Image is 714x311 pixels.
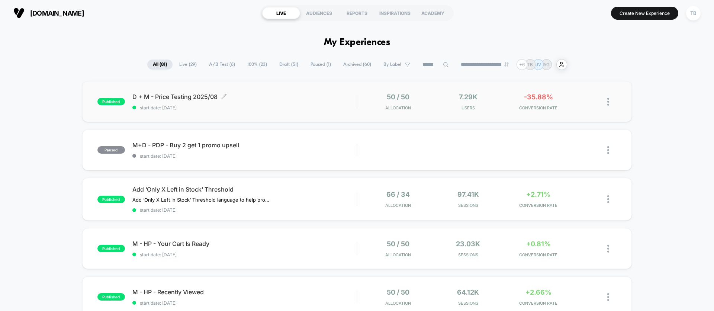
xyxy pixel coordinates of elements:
[338,7,376,19] div: REPORTS
[505,105,572,110] span: CONVERSION RATE
[414,7,452,19] div: ACADEMY
[607,146,609,154] img: close
[132,252,357,257] span: start date: [DATE]
[132,186,357,193] span: Add ‘Only X Left in Stock’ Threshold
[300,7,338,19] div: AUDIENCES
[607,293,609,301] img: close
[456,240,480,248] span: 23.03k
[132,93,357,100] span: D + M - Price Testing 2025/08
[527,62,533,67] p: TB
[517,59,527,70] div: + 6
[174,60,202,70] span: Live ( 29 )
[385,105,411,110] span: Allocation
[97,245,125,252] span: published
[385,301,411,306] span: Allocation
[435,203,502,208] span: Sessions
[97,293,125,301] span: published
[387,93,409,101] span: 50 / 50
[505,203,572,208] span: CONVERSION RATE
[383,62,401,67] span: By Label
[435,252,502,257] span: Sessions
[535,62,541,67] p: JV
[97,196,125,203] span: published
[132,197,270,203] span: Add ‘Only X Left in Stock’ Threshold language to help promote urgency
[262,7,300,19] div: LIVE
[13,7,25,19] img: Visually logo
[684,6,703,21] button: TB
[387,288,409,296] span: 50 / 50
[324,37,390,48] h1: My Experiences
[305,60,337,70] span: Paused ( 1 )
[607,195,609,203] img: close
[147,60,173,70] span: All ( 81 )
[504,62,509,67] img: end
[435,301,502,306] span: Sessions
[435,105,502,110] span: Users
[459,93,477,101] span: 7.29k
[376,7,414,19] div: INSPIRATIONS
[457,190,479,198] span: 97.41k
[203,60,241,70] span: A/B Test ( 6 )
[387,240,409,248] span: 50 / 50
[543,62,550,67] p: AG
[611,7,678,20] button: Create New Experience
[242,60,273,70] span: 100% ( 23 )
[524,93,553,101] span: -35.88%
[132,288,357,296] span: M - HP - Recently Viewed
[607,98,609,106] img: close
[457,288,479,296] span: 64.12k
[274,60,304,70] span: Draft ( 51 )
[385,203,411,208] span: Allocation
[526,190,550,198] span: +2.71%
[30,9,84,17] span: [DOMAIN_NAME]
[97,146,125,154] span: paused
[132,153,357,159] span: start date: [DATE]
[132,141,357,149] span: M+D - PDP - Buy 2 get 1 promo upsell
[132,105,357,110] span: start date: [DATE]
[525,288,551,296] span: +2.66%
[11,7,86,19] button: [DOMAIN_NAME]
[607,245,609,253] img: close
[526,240,551,248] span: +0.81%
[132,207,357,213] span: start date: [DATE]
[338,60,377,70] span: Archived ( 60 )
[132,240,357,247] span: M - HP - Your Cart Is Ready
[385,252,411,257] span: Allocation
[686,6,701,20] div: TB
[132,300,357,306] span: start date: [DATE]
[97,98,125,105] span: published
[505,252,572,257] span: CONVERSION RATE
[505,301,572,306] span: CONVERSION RATE
[386,190,410,198] span: 66 / 34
